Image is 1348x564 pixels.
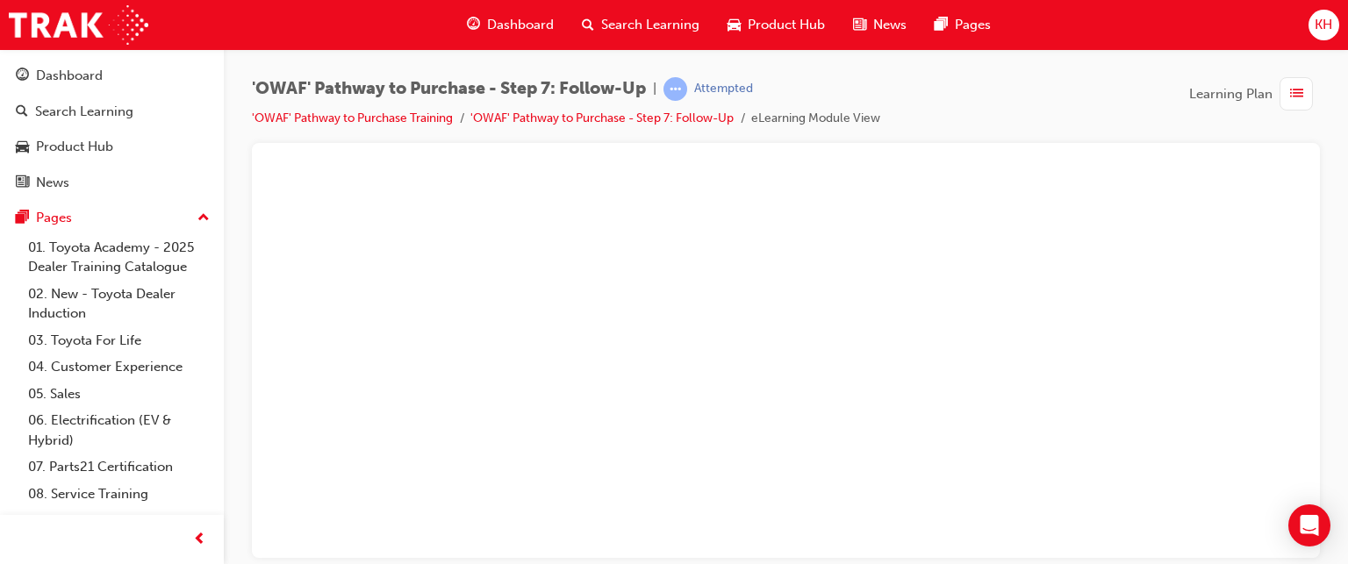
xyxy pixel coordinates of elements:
div: Pages [36,208,72,228]
a: 09. Technical Training [21,507,217,534]
a: 'OWAF' Pathway to Purchase - Step 7: Follow-Up [470,111,734,125]
a: 05. Sales [21,381,217,408]
a: Search Learning [7,96,217,128]
div: News [36,173,69,193]
span: pages-icon [935,14,948,36]
span: car-icon [728,14,741,36]
a: 03. Toyota For Life [21,327,217,354]
button: Learning Plan [1189,77,1320,111]
span: news-icon [853,14,866,36]
span: guage-icon [16,68,29,84]
span: News [873,15,907,35]
a: 01. Toyota Academy - 2025 Dealer Training Catalogue [21,234,217,281]
span: pages-icon [16,211,29,226]
a: 07. Parts21 Certification [21,453,217,481]
span: 'OWAF' Pathway to Purchase - Step 7: Follow-Up [252,79,646,99]
span: up-icon [197,207,210,230]
a: car-iconProduct Hub [713,7,839,43]
a: search-iconSearch Learning [568,7,713,43]
button: Pages [7,202,217,234]
div: Open Intercom Messenger [1288,504,1330,546]
a: 02. New - Toyota Dealer Induction [21,281,217,327]
span: prev-icon [193,529,206,551]
span: search-icon [582,14,594,36]
a: pages-iconPages [921,7,1005,43]
span: Search Learning [601,15,699,35]
img: Trak [9,5,148,45]
a: 06. Electrification (EV & Hybrid) [21,407,217,453]
span: Product Hub [748,15,825,35]
div: Attempted [694,81,753,97]
span: car-icon [16,139,29,155]
span: list-icon [1290,83,1303,105]
span: guage-icon [467,14,480,36]
button: DashboardSearch LearningProduct HubNews [7,56,217,202]
span: KH [1315,15,1332,35]
button: KH [1309,10,1339,40]
span: search-icon [16,104,28,120]
a: Dashboard [7,60,217,92]
a: Product Hub [7,131,217,163]
span: news-icon [16,175,29,191]
a: 'OWAF' Pathway to Purchase Training [252,111,453,125]
div: Dashboard [36,66,103,86]
a: 08. Service Training [21,481,217,508]
a: news-iconNews [839,7,921,43]
a: 04. Customer Experience [21,353,217,381]
a: News [7,167,217,199]
span: learningRecordVerb_ATTEMPT-icon [663,77,687,101]
span: | [653,79,656,99]
span: Learning Plan [1189,84,1273,104]
span: Dashboard [487,15,554,35]
span: Pages [955,15,991,35]
div: Product Hub [36,137,113,157]
div: Search Learning [35,102,133,122]
li: eLearning Module View [751,109,880,129]
a: guage-iconDashboard [453,7,568,43]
